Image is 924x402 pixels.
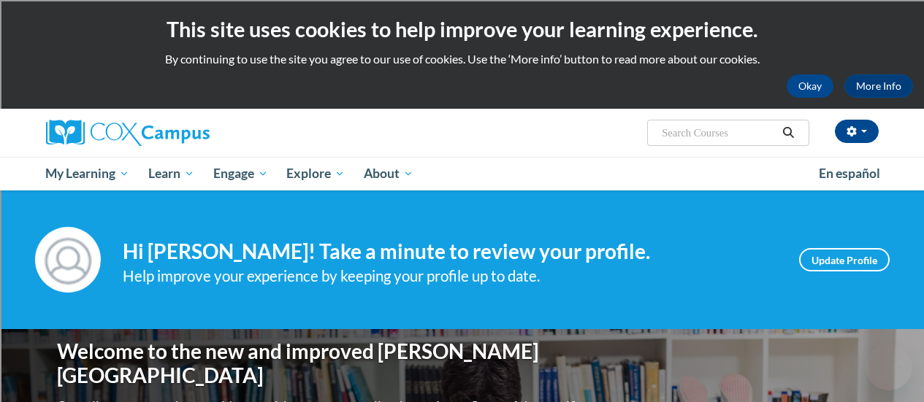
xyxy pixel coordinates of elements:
a: Engage [204,157,278,190]
a: My Learning [37,157,140,190]
a: About [354,157,423,190]
img: Cox Campus [46,120,210,146]
span: Explore [286,165,345,182]
a: En español [809,158,890,189]
input: Search Courses [660,124,777,142]
span: En español [819,166,880,181]
a: Explore [277,157,354,190]
a: Learn [139,157,204,190]
span: About [364,165,413,182]
span: Learn [148,165,194,182]
span: My Learning [45,165,129,182]
button: Search [777,124,799,142]
iframe: Button to launch messaging window [866,344,912,390]
span: Engage [213,165,268,182]
div: Main menu [35,157,890,190]
button: Account Settings [835,120,879,143]
a: Cox Campus [46,120,309,146]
